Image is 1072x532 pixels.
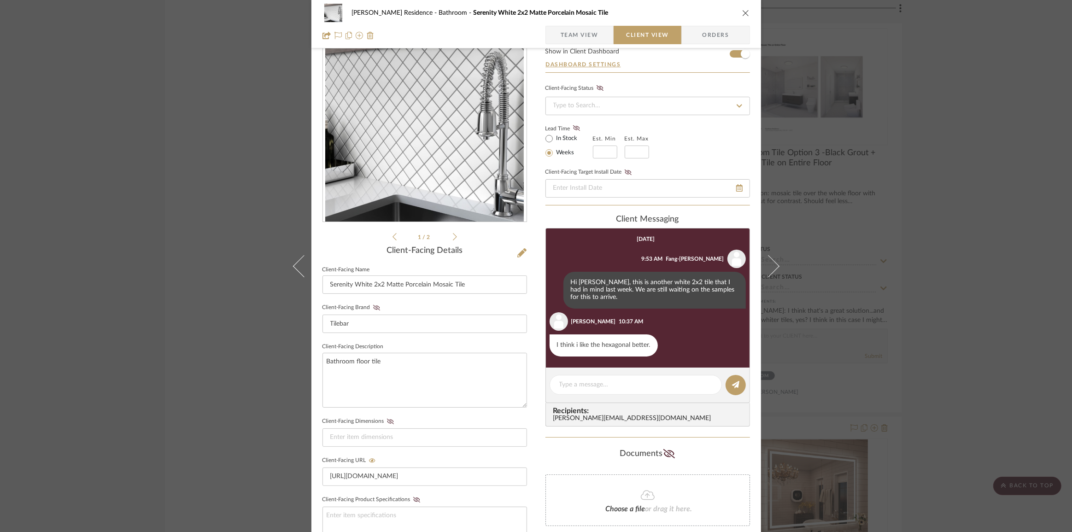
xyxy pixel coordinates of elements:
[325,22,524,222] img: ce8f144d-f468-4fa3-8d3a-69ff3d7aeb36_436x436.jpg
[545,97,750,115] input: Type to Search…
[545,447,750,462] div: Documents
[322,457,379,464] label: Client-Facing URL
[727,250,746,268] img: user_avatar.png
[545,133,593,158] mat-radio-group: Select item type
[561,26,598,44] span: Team View
[545,84,606,93] div: Client-Facing Status
[384,418,397,425] button: Client-Facing Dimensions
[322,246,527,256] div: Client-Facing Details
[550,312,568,331] img: user_avatar.png
[593,135,616,142] label: Est. Min
[322,345,384,349] label: Client-Facing Description
[322,428,527,447] input: Enter item dimensions
[322,275,527,294] input: Enter Client-Facing Item Name
[570,124,583,133] button: Lead Time
[322,468,527,486] input: Enter item URL
[619,317,644,326] div: 10:37 AM
[418,234,422,240] span: 1
[571,317,616,326] div: [PERSON_NAME]
[555,149,574,157] label: Weeks
[627,26,669,44] span: Client View
[637,236,655,242] div: [DATE]
[410,497,423,503] button: Client-Facing Product Specifications
[545,60,621,69] button: Dashboard Settings
[625,135,649,142] label: Est. Max
[352,10,439,16] span: [PERSON_NAME] Residence
[606,505,645,513] span: Choose a file
[367,32,374,39] img: Remove from project
[645,505,692,513] span: or drag it here.
[555,134,578,143] label: In Stock
[553,407,746,415] span: Recipients:
[550,334,658,357] div: I think i like the hexagonal better.
[474,10,609,16] span: Serenity White 2x2 Matte Porcelain Mosaic Tile
[322,315,527,333] input: Enter Client-Facing Brand
[545,179,750,198] input: Enter Install Date
[545,124,593,133] label: Lead Time
[742,9,750,17] button: close
[322,268,370,272] label: Client-Facing Name
[642,255,663,263] div: 9:53 AM
[422,234,427,240] span: /
[622,169,634,175] button: Client-Facing Target Install Date
[692,26,739,44] span: Orders
[553,415,746,422] div: [PERSON_NAME][EMAIL_ADDRESS][DOMAIN_NAME]
[370,304,383,311] button: Client-Facing Brand
[545,215,750,225] div: client Messaging
[322,497,423,503] label: Client-Facing Product Specifications
[322,4,345,22] img: ce8f144d-f468-4fa3-8d3a-69ff3d7aeb36_48x40.jpg
[322,418,397,425] label: Client-Facing Dimensions
[427,234,431,240] span: 2
[563,272,746,309] div: Hi [PERSON_NAME], this is another white 2x2 tile that I had in mind last week. We are still waiti...
[322,304,383,311] label: Client-Facing Brand
[666,255,724,263] div: Fang-[PERSON_NAME]
[439,10,474,16] span: Bathroom
[545,169,634,175] label: Client-Facing Target Install Date
[366,457,379,464] button: Client-Facing URL
[323,22,527,222] div: 0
